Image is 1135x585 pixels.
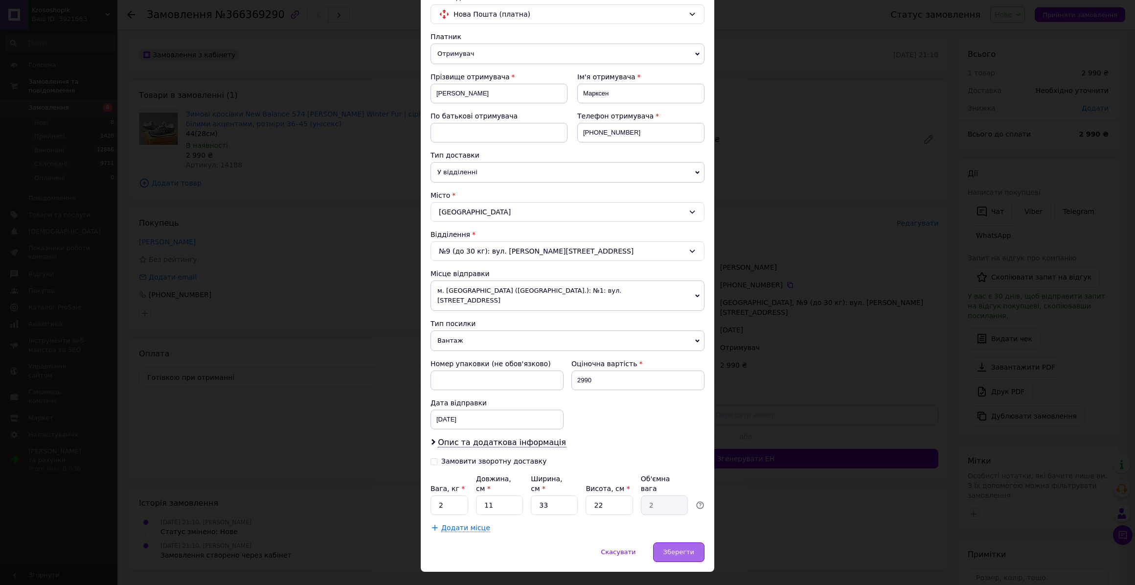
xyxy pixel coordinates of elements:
label: Висота, см [586,485,630,492]
span: Телефон отримувача [577,112,654,120]
div: Відділення [431,230,704,239]
div: Дата відправки [431,398,564,408]
span: Скасувати [601,548,636,556]
span: Ім'я отримувача [577,73,636,81]
span: м. [GEOGRAPHIC_DATA] ([GEOGRAPHIC_DATA].): №1: вул. [STREET_ADDRESS] [431,281,704,311]
span: Зберегти [663,548,694,556]
label: Вага, кг [431,485,465,492]
span: Нова Пошта (платна) [454,9,684,20]
span: Платник [431,33,461,41]
span: Опис та додаткова інформація [438,438,566,447]
input: +380 [577,123,704,142]
label: Довжина, см [476,475,511,492]
span: Отримувач [431,44,704,64]
span: Додати місце [441,524,490,532]
div: Місто [431,190,704,200]
div: Оціночна вартість [571,359,704,369]
div: Замовити зворотну доставку [441,457,546,466]
span: Місце відправки [431,270,490,278]
span: Тип посилки [431,320,476,328]
span: Тип доставки [431,151,479,159]
div: [GEOGRAPHIC_DATA] [431,202,704,222]
span: По батькові отримувача [431,112,518,120]
span: У відділенні [431,162,704,183]
span: Прізвище отримувача [431,73,510,81]
div: Номер упаковки (не обов'язково) [431,359,564,369]
div: Об'ємна вага [641,474,688,493]
label: Ширина, см [531,475,562,492]
div: №9 (до 30 кг): вул. [PERSON_NAME][STREET_ADDRESS] [431,241,704,261]
span: Вантаж [431,330,704,351]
